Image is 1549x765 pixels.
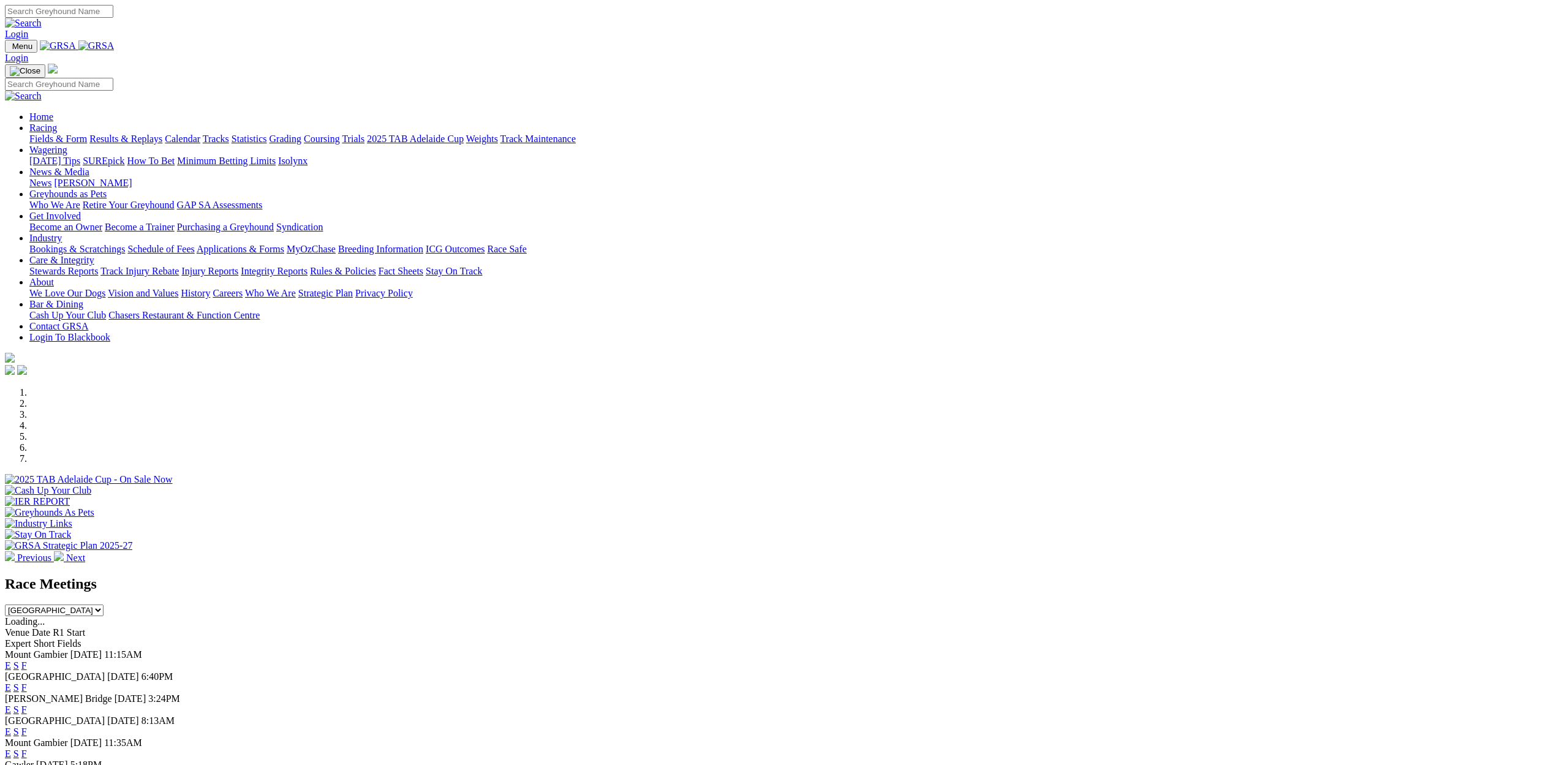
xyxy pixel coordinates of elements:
[57,638,81,649] span: Fields
[269,134,301,144] a: Grading
[83,200,175,210] a: Retire Your Greyhound
[83,156,124,166] a: SUREpick
[5,649,68,660] span: Mount Gambier
[500,134,576,144] a: Track Maintenance
[29,277,54,287] a: About
[342,134,364,144] a: Trials
[5,693,112,704] span: [PERSON_NAME] Bridge
[5,552,54,563] a: Previous
[426,244,484,254] a: ICG Outcomes
[5,737,68,748] span: Mount Gambier
[367,134,464,144] a: 2025 TAB Adelaide Cup
[5,91,42,102] img: Search
[278,156,307,166] a: Isolynx
[29,310,106,320] a: Cash Up Your Club
[29,255,94,265] a: Care & Integrity
[29,200,80,210] a: Who We Are
[5,78,113,91] input: Search
[177,222,274,232] a: Purchasing a Greyhound
[29,266,98,276] a: Stewards Reports
[104,649,142,660] span: 11:15AM
[148,693,180,704] span: 3:24PM
[29,156,80,166] a: [DATE] Tips
[70,649,102,660] span: [DATE]
[115,693,146,704] span: [DATE]
[5,29,28,39] a: Login
[105,222,175,232] a: Become a Trainer
[54,551,64,561] img: chevron-right-pager-white.svg
[107,671,139,682] span: [DATE]
[29,178,1544,189] div: News & Media
[78,40,115,51] img: GRSA
[29,156,1544,167] div: Wagering
[5,627,29,638] span: Venue
[54,552,85,563] a: Next
[5,638,31,649] span: Expert
[276,222,323,232] a: Syndication
[5,616,45,627] span: Loading...
[5,576,1544,592] h2: Race Meetings
[5,715,105,726] span: [GEOGRAPHIC_DATA]
[338,244,423,254] a: Breeding Information
[104,737,142,748] span: 11:35AM
[29,211,81,221] a: Get Involved
[29,189,107,199] a: Greyhounds as Pets
[181,288,210,298] a: History
[5,551,15,561] img: chevron-left-pager-white.svg
[54,178,132,188] a: [PERSON_NAME]
[5,748,11,759] a: E
[108,310,260,320] a: Chasers Restaurant & Function Centre
[10,66,40,76] img: Close
[29,134,87,144] a: Fields & Form
[29,222,1544,233] div: Get Involved
[127,244,194,254] a: Schedule of Fees
[29,145,67,155] a: Wagering
[13,748,19,759] a: S
[5,365,15,375] img: facebook.svg
[426,266,482,276] a: Stay On Track
[5,353,15,363] img: logo-grsa-white.png
[141,715,175,726] span: 8:13AM
[29,233,62,243] a: Industry
[245,288,296,298] a: Who We Are
[310,266,376,276] a: Rules & Policies
[197,244,284,254] a: Applications & Forms
[127,156,175,166] a: How To Bet
[32,627,50,638] span: Date
[17,365,27,375] img: twitter.svg
[53,627,85,638] span: R1 Start
[466,134,498,144] a: Weights
[34,638,55,649] span: Short
[29,122,57,133] a: Racing
[487,244,526,254] a: Race Safe
[141,671,173,682] span: 6:40PM
[70,737,102,748] span: [DATE]
[232,134,267,144] a: Statistics
[5,40,37,53] button: Toggle navigation
[13,660,19,671] a: S
[21,726,27,737] a: F
[29,167,89,177] a: News & Media
[287,244,336,254] a: MyOzChase
[177,200,263,210] a: GAP SA Assessments
[5,18,42,29] img: Search
[5,540,132,551] img: GRSA Strategic Plan 2025-27
[66,552,85,563] span: Next
[5,660,11,671] a: E
[5,507,94,518] img: Greyhounds As Pets
[177,156,276,166] a: Minimum Betting Limits
[5,518,72,529] img: Industry Links
[13,682,19,693] a: S
[5,529,71,540] img: Stay On Track
[29,299,83,309] a: Bar & Dining
[304,134,340,144] a: Coursing
[5,726,11,737] a: E
[5,5,113,18] input: Search
[21,660,27,671] a: F
[107,715,139,726] span: [DATE]
[40,40,76,51] img: GRSA
[379,266,423,276] a: Fact Sheets
[29,222,102,232] a: Become an Owner
[181,266,238,276] a: Injury Reports
[29,321,88,331] a: Contact GRSA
